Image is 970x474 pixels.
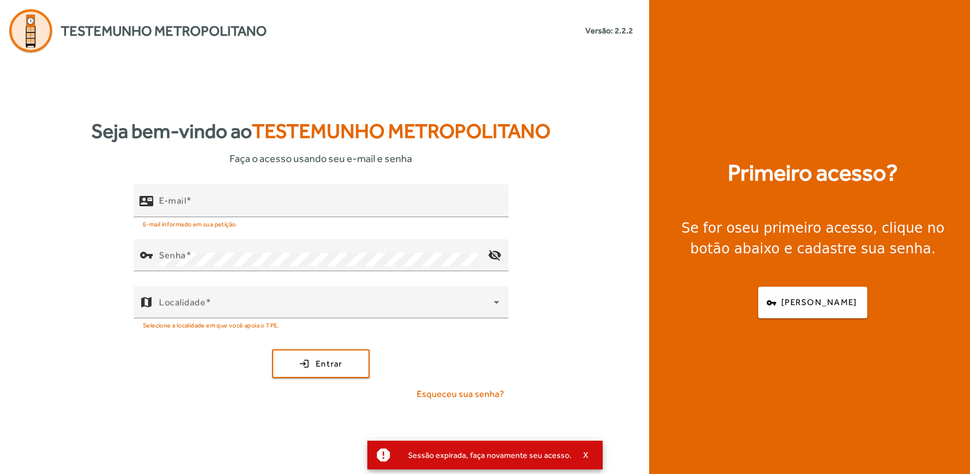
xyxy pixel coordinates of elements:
span: [PERSON_NAME] [781,296,857,309]
mat-icon: contact_mail [139,194,153,208]
strong: seu primeiro acesso [735,220,873,236]
mat-icon: visibility_off [481,241,509,269]
button: X [572,450,600,460]
mat-icon: vpn_key [139,248,153,262]
span: Esqueceu sua senha? [417,387,504,401]
button: [PERSON_NAME] [758,287,867,318]
span: Testemunho Metropolitano [252,120,550,142]
small: Versão: 2.2.2 [585,25,633,37]
div: Se for o , clique no botão abaixo e cadastre sua senha. [663,218,963,259]
mat-icon: report [375,446,392,464]
span: Faça o acesso usando seu e-mail e senha [230,151,412,166]
mat-label: Senha [159,250,186,261]
button: Entrar [272,349,370,378]
mat-icon: map [139,295,153,309]
span: X [583,450,589,460]
mat-label: E-mail [159,195,186,206]
mat-hint: E-mail informado em sua petição. [143,217,238,230]
span: Testemunho Metropolitano [61,21,267,41]
strong: Primeiro acesso? [728,156,898,190]
strong: Seja bem-vindo ao [91,116,550,147]
mat-label: Localidade [159,297,205,308]
span: Entrar [316,357,343,371]
div: Sessão expirada, faça novamente seu acesso. [399,447,572,463]
mat-hint: Selecione a localidade em que você apoia o TPE. [143,318,280,331]
img: Logo Agenda [9,9,52,52]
